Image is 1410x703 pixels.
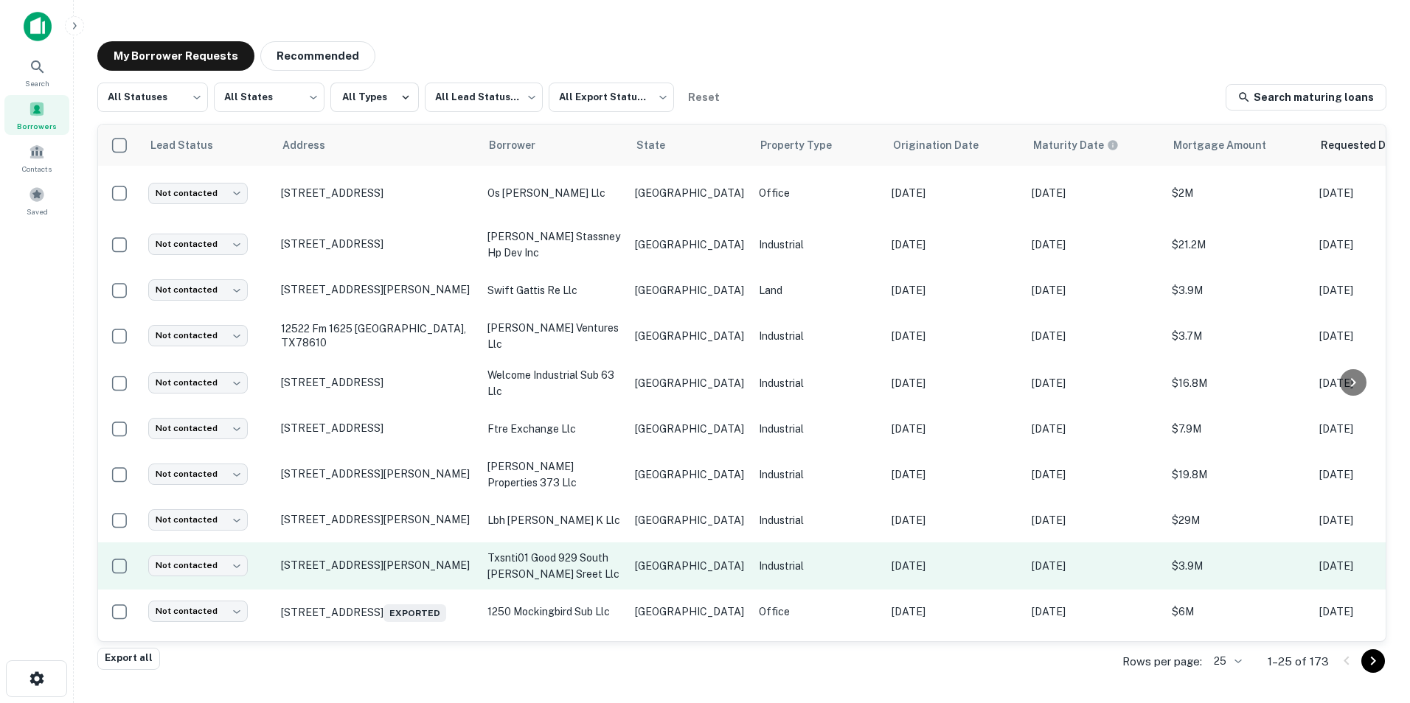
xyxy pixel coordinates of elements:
p: [DATE] [1032,237,1157,253]
a: Borrowers [4,95,69,135]
p: [DATE] [1032,604,1157,620]
div: All Lead Statuses [425,78,543,116]
button: Go to next page [1361,649,1385,673]
div: Contacts [4,138,69,178]
a: Search [4,52,69,92]
p: [GEOGRAPHIC_DATA] [635,512,744,528]
th: Mortgage Amount [1164,125,1312,166]
span: Mortgage Amount [1173,136,1285,154]
p: [STREET_ADDRESS] [281,237,473,251]
p: [GEOGRAPHIC_DATA] [635,558,744,574]
p: [GEOGRAPHIC_DATA] [635,604,744,620]
p: [STREET_ADDRESS] [281,422,473,435]
p: 1–25 of 173 [1268,653,1329,671]
p: [DATE] [1032,282,1157,298]
p: Industrial [759,466,877,483]
p: [DATE] [892,604,1017,620]
div: Not contacted [148,279,248,301]
th: Address [274,125,480,166]
p: $19.8M [1172,466,1305,483]
th: Property Type [751,125,884,166]
div: Maturity dates displayed may be estimated. Please contact the lender for the most accurate maturi... [1033,137,1119,153]
a: Saved [4,181,69,220]
div: Not contacted [148,234,248,255]
p: Office [759,185,877,201]
div: Not contacted [148,418,248,439]
p: [GEOGRAPHIC_DATA] [635,421,744,437]
div: Not contacted [148,509,248,531]
p: $7.9M [1172,421,1305,437]
div: All Export Statuses [549,78,674,116]
p: [STREET_ADDRESS][PERSON_NAME] [281,283,473,296]
p: [GEOGRAPHIC_DATA] [635,375,744,391]
p: [DATE] [892,328,1017,344]
p: lbh [PERSON_NAME] k llc [487,512,620,528]
p: [GEOGRAPHIC_DATA] [635,185,744,201]
p: [STREET_ADDRESS] [281,601,473,622]
p: welcome industrial sub 63 llc [487,367,620,399]
th: Borrower [480,125,628,166]
p: [PERSON_NAME] ventures llc [487,320,620,352]
p: [DATE] [1032,558,1157,574]
button: Export all [97,648,160,670]
iframe: Chat Widget [1336,585,1410,656]
p: [GEOGRAPHIC_DATA] [635,282,744,298]
p: [DATE] [1032,185,1157,201]
p: [STREET_ADDRESS] [281,376,473,389]
div: Not contacted [148,183,248,204]
p: os [PERSON_NAME] llc [487,185,620,201]
p: [PERSON_NAME] properties 373 llc [487,458,620,491]
p: 12522 Fm 1625 [GEOGRAPHIC_DATA], TX78610 [281,322,473,349]
div: Not contacted [148,372,248,394]
p: [GEOGRAPHIC_DATA] [635,328,744,344]
span: Address [282,136,344,154]
p: [DATE] [1032,512,1157,528]
th: State [628,125,751,166]
a: Search maturing loans [1226,84,1386,111]
h6: Maturity Date [1033,137,1104,153]
p: [DATE] [1032,421,1157,437]
p: $16.8M [1172,375,1305,391]
p: $21.2M [1172,237,1305,253]
p: $29M [1172,512,1305,528]
span: Saved [27,206,48,217]
p: $3.9M [1172,558,1305,574]
p: [STREET_ADDRESS][PERSON_NAME] [281,559,473,572]
p: $6M [1172,604,1305,620]
p: [DATE] [892,512,1017,528]
p: [STREET_ADDRESS][PERSON_NAME] [281,467,473,480]
p: Office [759,604,877,620]
p: [DATE] [892,185,1017,201]
span: State [636,136,684,154]
p: $2M [1172,185,1305,201]
th: Origination Date [884,125,1024,166]
img: capitalize-icon.png [24,12,52,41]
button: Recommended [260,41,375,71]
p: [STREET_ADDRESS][PERSON_NAME] [281,513,473,526]
span: Lead Status [150,136,232,154]
button: All Types [330,83,419,112]
div: Not contacted [148,601,248,622]
p: [DATE] [892,237,1017,253]
p: $3.7M [1172,328,1305,344]
p: [DATE] [892,558,1017,574]
div: 25 [1208,651,1244,672]
span: Search [25,77,49,89]
div: All Statuses [97,78,208,116]
p: [DATE] [892,466,1017,483]
p: Industrial [759,558,877,574]
p: Land [759,282,877,298]
span: Borrowers [17,120,57,132]
p: [DATE] [1032,328,1157,344]
span: Exported [383,604,446,622]
p: 1250 mockingbird sub llc [487,604,620,620]
span: Origination Date [893,136,998,154]
button: My Borrower Requests [97,41,254,71]
p: txsnti01 good 929 south [PERSON_NAME] sreet llc [487,550,620,582]
p: [DATE] [892,375,1017,391]
div: All States [214,78,324,116]
p: [GEOGRAPHIC_DATA] [635,237,744,253]
p: $3.9M [1172,282,1305,298]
